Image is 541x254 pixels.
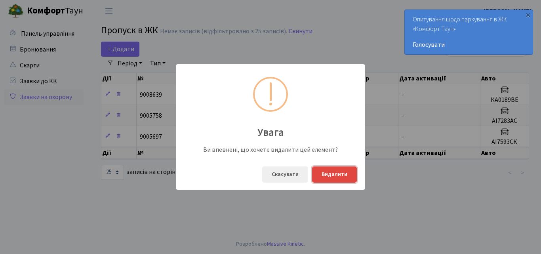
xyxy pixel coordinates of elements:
div: × [524,11,532,19]
button: Видалити [312,166,357,183]
a: Голосувати [413,40,525,50]
div: Ви впевнені, що хочете видалити цей елемент? [199,145,342,154]
div: Опитування щодо паркування в ЖК «Комфорт Таун» [405,10,533,54]
button: Скасувати [262,166,308,183]
div: Увага [176,120,365,140]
